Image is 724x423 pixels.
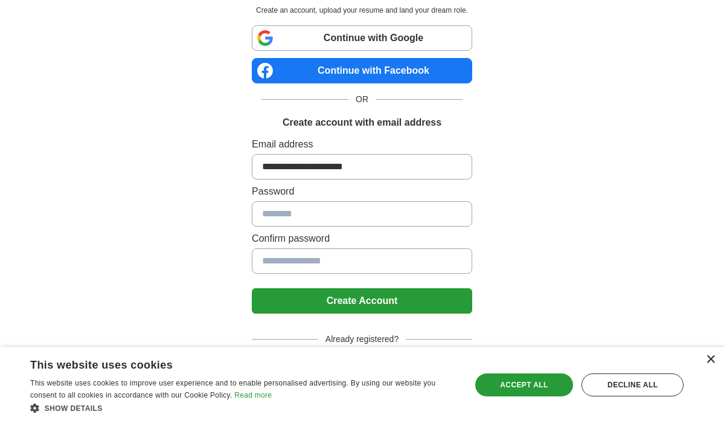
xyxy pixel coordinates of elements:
p: Create an account, upload your resume and land your dream role. [254,5,470,16]
label: Email address [252,137,472,152]
a: Continue with Google [252,25,472,51]
label: Password [252,184,472,199]
span: Already registered? [318,333,406,346]
div: Decline all [581,373,684,396]
span: Show details [45,404,103,413]
div: This website uses cookies [30,354,428,372]
h1: Create account with email address [283,115,441,130]
a: Continue with Facebook [252,58,472,83]
div: Close [706,355,715,364]
a: Read more, opens a new window [234,391,272,399]
span: This website uses cookies to improve user experience and to enable personalised advertising. By u... [30,379,435,399]
button: Create Account [252,288,472,314]
label: Confirm password [252,231,472,246]
div: Show details [30,402,458,414]
span: OR [348,93,376,106]
div: Accept all [475,373,574,396]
